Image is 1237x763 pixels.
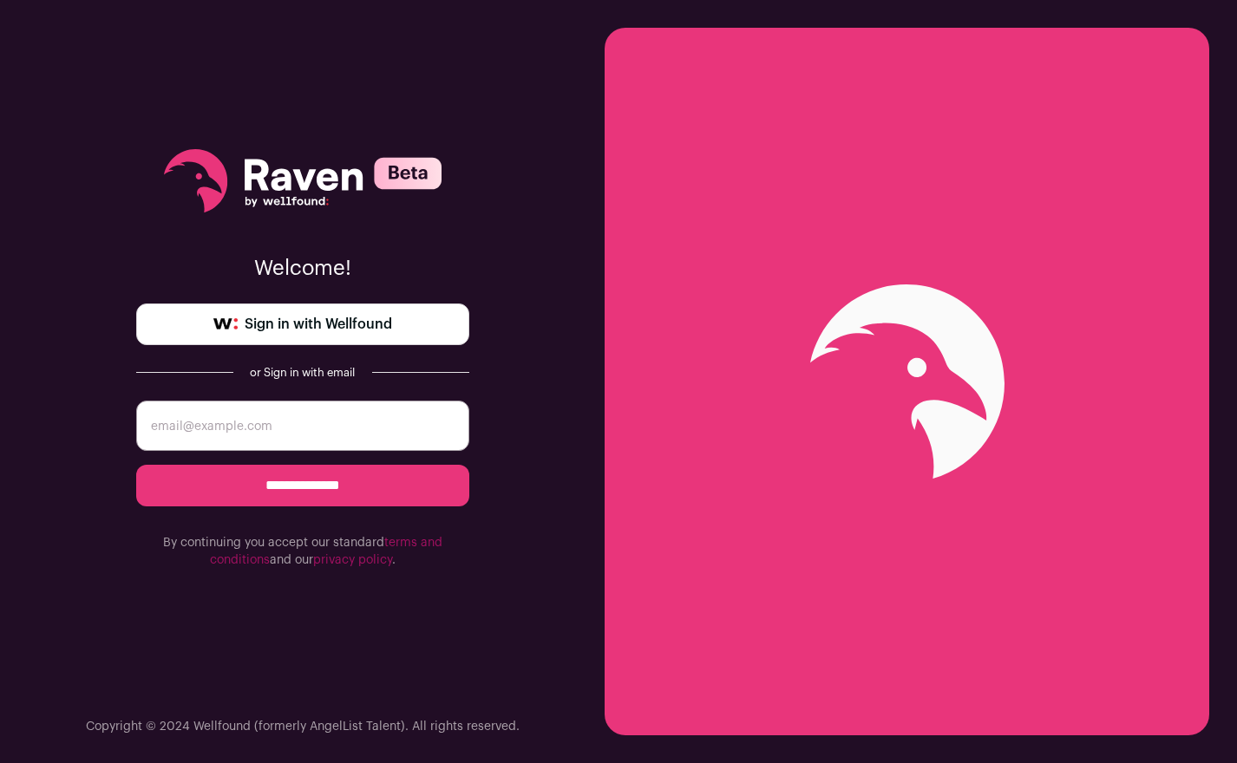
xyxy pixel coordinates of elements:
a: Sign in with Wellfound [136,303,469,345]
img: wellfound-symbol-flush-black-fb3c872781a75f747ccb3a119075da62bfe97bd399995f84a933054e44a575c4.png [213,318,238,330]
p: Welcome! [136,255,469,283]
a: privacy policy [313,554,392,566]
span: Sign in with Wellfound [245,314,392,335]
a: terms and conditions [210,537,442,566]
p: Copyright © 2024 Wellfound (formerly AngelList Talent). All rights reserved. [86,718,520,735]
p: By continuing you accept our standard and our . [136,534,469,569]
div: or Sign in with email [247,366,358,380]
input: email@example.com [136,401,469,451]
